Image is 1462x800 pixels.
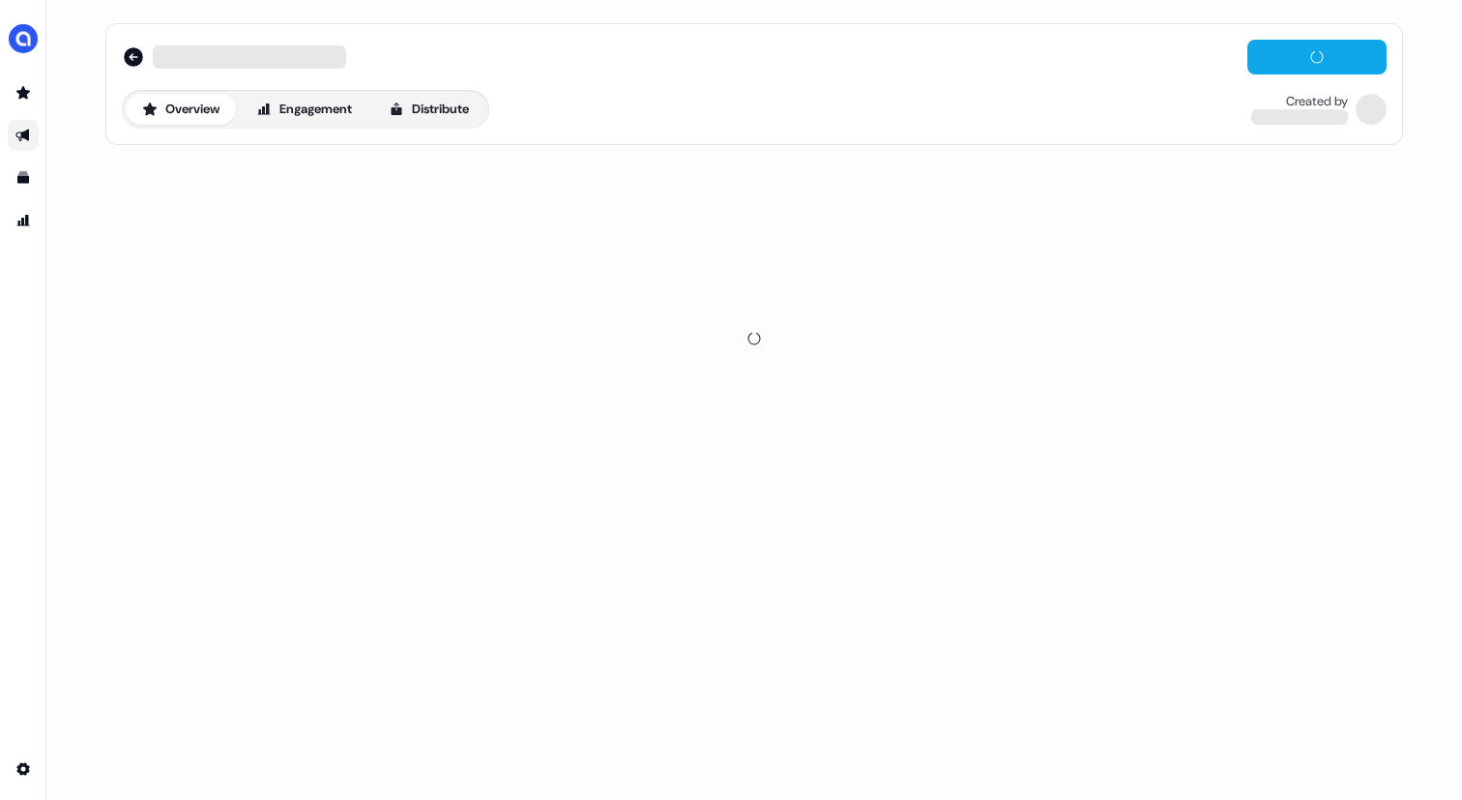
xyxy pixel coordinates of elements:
[8,120,39,151] a: Go to outbound experience
[372,94,485,125] button: Distribute
[1286,94,1348,109] div: Created by
[240,94,368,125] button: Engagement
[8,77,39,108] a: Go to prospects
[8,205,39,236] a: Go to attribution
[126,94,236,125] button: Overview
[8,163,39,193] a: Go to templates
[8,754,39,785] a: Go to integrations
